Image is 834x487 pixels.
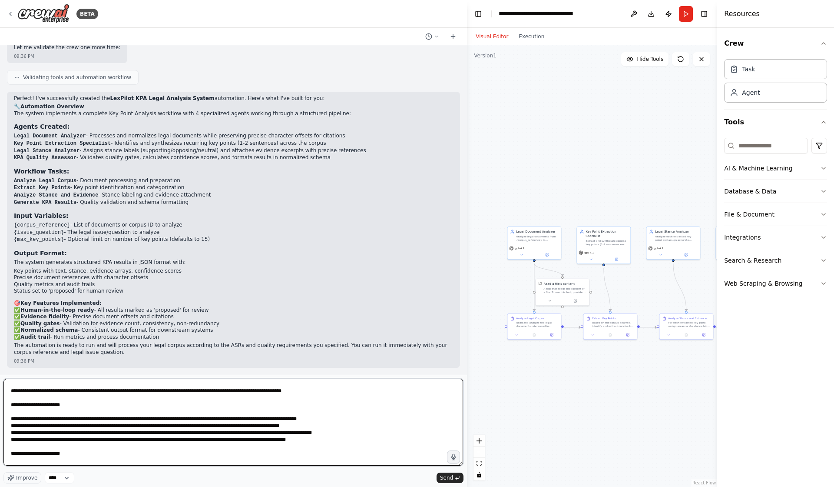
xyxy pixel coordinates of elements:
button: Web Scraping & Browsing [724,272,827,295]
li: - List of documents or corpus ID to analyze [14,222,453,229]
button: Visual Editor [470,31,513,42]
div: Extract and synthesize concise key points (1-2 sentences each) that recur across the legal corpus... [586,239,628,246]
li: - Stance labeling and evidence attachment [14,192,453,199]
p: The automation is ready to run and will process your legal corpus according to the ASRs and quali... [14,342,453,356]
a: React Flow attribution [692,480,716,485]
div: Read and analyze the legal documents referenced in {corpus_reference} to understand the corpus co... [516,321,559,328]
li: - Validates quality gates, calculates confidence scores, and formats results in normalized schema [14,154,453,162]
div: 09:36 PM [14,53,120,60]
div: Analyze Legal CorpusRead and analyze the legal documents referenced in {corpus_reference} to unde... [507,314,562,340]
li: Quality metrics and audit trails [14,281,453,288]
p: Perfect! I've successfully created the automation. Here's what I've built for you: [14,95,453,102]
div: Key Point Extraction SpecialistExtract and synthesize concise key points (1-2 sentences each) tha... [577,227,631,264]
strong: Human-in-the-loop ready [20,307,94,313]
strong: Workflow Tasks: [14,168,69,175]
div: Agent [742,88,760,97]
button: Open in side panel [563,298,588,304]
button: Open in side panel [674,252,698,257]
div: Legal Stance Analyzer [655,230,698,234]
button: Improve [3,472,41,484]
li: - Quality validation and schema formatting [14,199,453,207]
div: Key Point Extraction Specialist [586,230,628,238]
nav: breadcrumb [499,9,596,18]
strong: Automation Overview [20,103,84,110]
div: A tool that reads the content of a file. To use this tool, provide a 'file_path' parameter with t... [544,287,587,294]
span: Hide Tools [637,56,663,63]
h2: 🎯 [14,300,453,307]
button: Open in side panel [604,257,629,262]
g: Edge from 3222d73d-9d1c-4045-9059-774563f1d931 to 15cf9840-3148-4eca-bb80-58158e7b0e99 [640,325,657,330]
li: - Identifies and synthesizes recurring key points (1-2 sentences) across the corpus [14,140,453,147]
li: - The legal issue/question to analyze [14,229,453,237]
div: Tools [724,134,827,302]
button: Crew [724,31,827,56]
code: Analyze Legal Corpus [14,178,76,184]
span: Send [440,474,453,481]
li: - Processes and normalizes legal documents while preserving precise character offsets for citations [14,133,453,140]
div: Analyze Stance and EvidenceFor each extracted key point, assign an accurate stance label (support... [659,314,714,340]
h4: Resources [724,9,760,19]
div: Task [742,65,755,73]
code: Analyze Stance and Evidence [14,192,98,198]
span: gpt-4.1 [654,247,664,250]
div: React Flow controls [473,435,485,480]
div: Legal Document AnalyzerAnalyze legal documents from {corpus_reference} to understand the corpus c... [507,227,562,260]
button: Send [437,473,463,483]
div: Analyze legal documents from {corpus_reference} to understand the corpus content and prepare norm... [516,235,559,242]
p: Let me validate the crew one more time: [14,44,120,51]
div: Read a file's content [544,282,575,286]
img: FileReadTool [539,282,542,285]
button: Search & Research [724,249,827,272]
h2: 🔧 [14,103,453,110]
button: Open in side panel [620,332,635,337]
div: Analyze Legal Corpus [516,317,545,320]
div: Crew [724,56,827,110]
button: File & Document [724,203,827,226]
img: Logo [17,4,69,23]
g: Edge from 2a0774f8-9de8-4abf-b7c6-6c649ad9edfc to 3222d73d-9d1c-4045-9059-774563f1d931 [564,325,581,330]
code: KPA Quality Assessor [14,155,76,161]
li: - Assigns stance labels (supporting/opposing/neutral) and attaches evidence excerpts with precise... [14,147,453,155]
div: Based on the corpus analysis, identify and extract concise key points (1-2 sentences each) that r... [592,321,635,328]
button: No output available [525,332,543,337]
span: gpt-4.1 [515,247,525,250]
button: Execution [513,31,549,42]
strong: Key Features Implemented: [20,300,102,306]
div: Legal Stance AnalyzerAnalyze each extracted key point and assign accurate stance labels (supporti... [646,227,701,260]
div: Extract Key PointsBased on the corpus analysis, identify and extract concise key points (1-2 sent... [583,314,638,340]
div: Analyze each extracted key point and assign accurate stance labels (supporting/opposing/neutral) ... [655,235,698,242]
button: Start a new chat [446,31,460,42]
button: Open in side panel [696,332,711,337]
strong: Input Variables: [14,212,69,219]
g: Edge from 309ed8c3-cea1-4f64-875d-0ca7ba42b05e to b8f21b8e-befb-4347-9c28-7f32baad29ce [532,264,565,276]
p: The system implements a complete Key Point Analysis workflow with 4 specialized agents working th... [14,110,453,117]
button: Open in side panel [535,252,559,257]
strong: Quality gates [20,320,60,327]
div: BETA [76,9,98,19]
strong: Agents Created: [14,123,69,130]
button: Integrations [724,226,827,249]
li: - Optional limit on number of key points (defaults to 15) [14,236,453,243]
p: The system generates structured KPA results in JSON format with: [14,259,453,266]
button: No output available [601,332,619,337]
button: Hide Tools [621,52,669,66]
div: Version 1 [474,52,496,59]
button: No output available [677,332,695,337]
button: Hide left sidebar [472,8,484,20]
div: For each extracted key point, assign an accurate stance label (supporting/opposing/neutral) relat... [669,321,711,328]
button: Database & Data [724,180,827,203]
span: Improve [16,474,37,481]
div: Extract Key Points [592,317,616,320]
li: Key points with text, stance, evidence arrays, confidence scores [14,268,453,275]
li: Status set to 'proposed' for human review [14,288,453,295]
code: Extract Key Points [14,185,70,191]
button: toggle interactivity [473,469,485,480]
strong: Normalized schema [20,327,78,333]
g: Edge from 309ed8c3-cea1-4f64-875d-0ca7ba42b05e to 2a0774f8-9de8-4abf-b7c6-6c649ad9edfc [532,264,536,311]
button: Hide right sidebar [698,8,710,20]
span: gpt-4.1 [585,251,594,254]
code: {max_key_points} [14,237,64,243]
li: - Document processing and preparation [14,177,453,185]
li: Precise document references with character offsets [14,274,453,281]
div: FileReadToolRead a file's contentA tool that reads the content of a file. To use this tool, provi... [536,279,590,306]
